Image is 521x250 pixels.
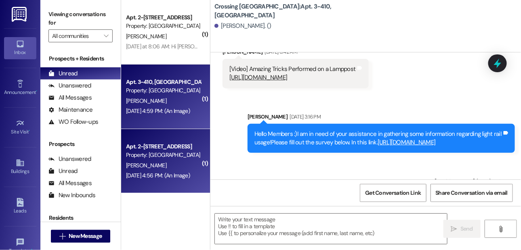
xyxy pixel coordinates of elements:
span: Share Conversation via email [436,189,508,197]
div: Prospects [40,140,121,148]
div: Unanswered [48,155,91,163]
button: New Message [51,230,111,243]
div: [DATE] 4:56 PM: (An Image) [126,172,190,179]
span: [PERSON_NAME] [126,162,166,169]
i:  [498,226,504,232]
div: Prospects + Residents [40,54,121,63]
b: Crossing [GEOGRAPHIC_DATA]: Apt. 3-410, [GEOGRAPHIC_DATA] [214,2,376,20]
div: All Messages [48,179,92,187]
img: ResiDesk Logo [12,7,28,22]
div: [PERSON_NAME] [223,48,369,59]
button: Get Conversation Link [360,184,426,202]
div: [DATE] 3:16 PM [288,112,321,121]
div: Property: [GEOGRAPHIC_DATA] [126,151,201,159]
i:  [59,233,65,240]
a: Leads [4,196,36,217]
div: [DATE] 4:59 PM: (An Image) [126,107,190,115]
span: [PERSON_NAME] [126,97,166,104]
a: [URL][DOMAIN_NAME] [229,73,288,81]
i:  [451,226,457,232]
label: Viewing conversations for [48,8,113,29]
div: All Messages [48,94,92,102]
div: [PERSON_NAME] [248,112,515,124]
div: [PERSON_NAME] [435,177,515,188]
div: [Video] Amazing Tricks Performed on a Lamppost [229,65,356,82]
span: Get Conversation Link [365,189,421,197]
div: Hello Members :)I am in need of your assistance in gathering some information regarding light rai... [254,130,502,147]
div: [DATE] 4:59 PM [475,177,510,185]
div: New Inbounds [48,191,95,200]
button: Share Conversation via email [431,184,513,202]
span: Send [460,225,473,233]
div: [PERSON_NAME]. () [214,22,271,30]
button: Send [443,220,481,238]
div: Apt. 2-[STREET_ADDRESS] [126,142,201,151]
div: Apt. 3-410, [GEOGRAPHIC_DATA] [126,78,201,86]
a: Buildings [4,156,36,178]
span: [PERSON_NAME] [126,33,166,40]
div: Unread [48,167,78,175]
div: Property: [GEOGRAPHIC_DATA] [126,22,201,30]
span: • [36,88,37,94]
span: • [29,128,30,133]
a: Inbox [4,37,36,59]
div: Unread [48,69,78,78]
div: Residents [40,214,121,222]
div: Unanswered [48,81,91,90]
div: [DATE] at 8:06 AM: Hi [PERSON_NAME] my name is [PERSON_NAME] i was wondering if we could speak fo... [126,43,507,50]
div: Maintenance [48,106,93,114]
a: Site Visit • [4,117,36,138]
span: New Message [69,232,102,240]
a: [URL][DOMAIN_NAME] [378,138,436,146]
div: Apt. 2-[STREET_ADDRESS] [126,13,201,22]
div: WO Follow-ups [48,118,98,126]
input: All communities [52,29,100,42]
i:  [104,33,108,39]
div: Property: [GEOGRAPHIC_DATA] [126,86,201,95]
